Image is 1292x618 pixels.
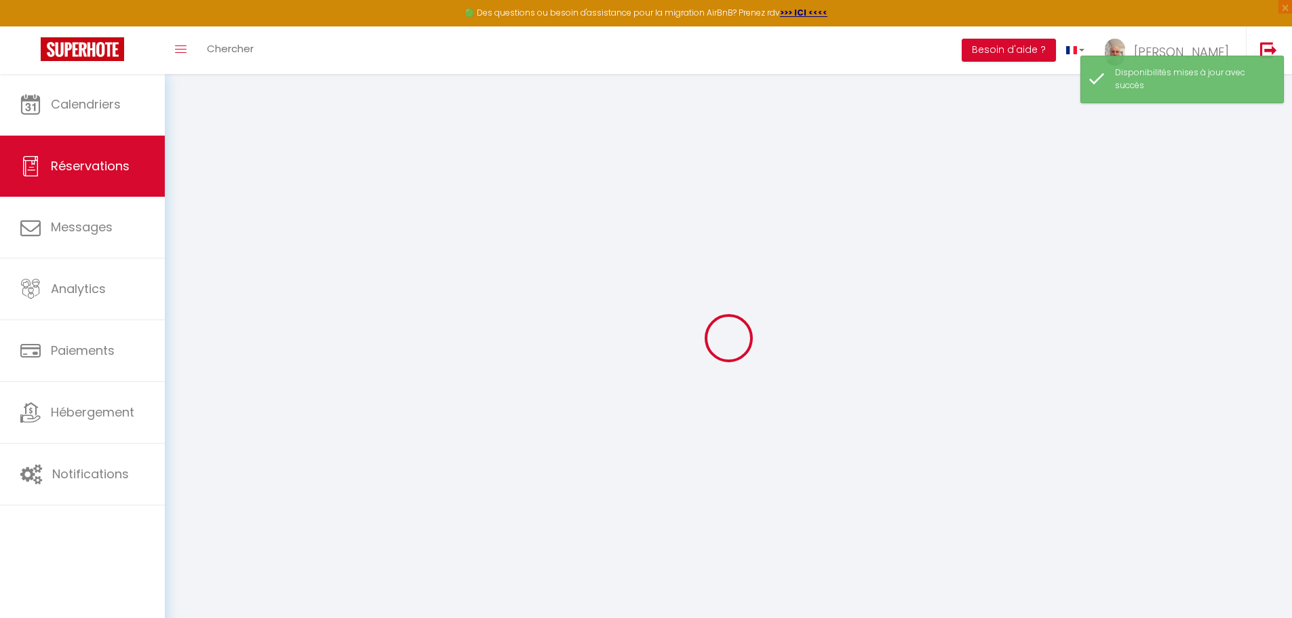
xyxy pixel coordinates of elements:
[1105,39,1125,66] img: ...
[51,404,134,421] span: Hébergement
[52,465,129,482] span: Notifications
[1260,41,1277,58] img: logout
[780,7,827,18] a: >>> ICI <<<<
[51,342,115,359] span: Paiements
[1095,26,1246,74] a: ... [PERSON_NAME]
[51,157,130,174] span: Réservations
[51,280,106,297] span: Analytics
[1134,43,1229,60] span: [PERSON_NAME]
[51,96,121,113] span: Calendriers
[1115,66,1270,92] div: Disponibilités mises à jour avec succès
[207,41,254,56] span: Chercher
[41,37,124,61] img: Super Booking
[197,26,264,74] a: Chercher
[51,218,113,235] span: Messages
[962,39,1056,62] button: Besoin d'aide ?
